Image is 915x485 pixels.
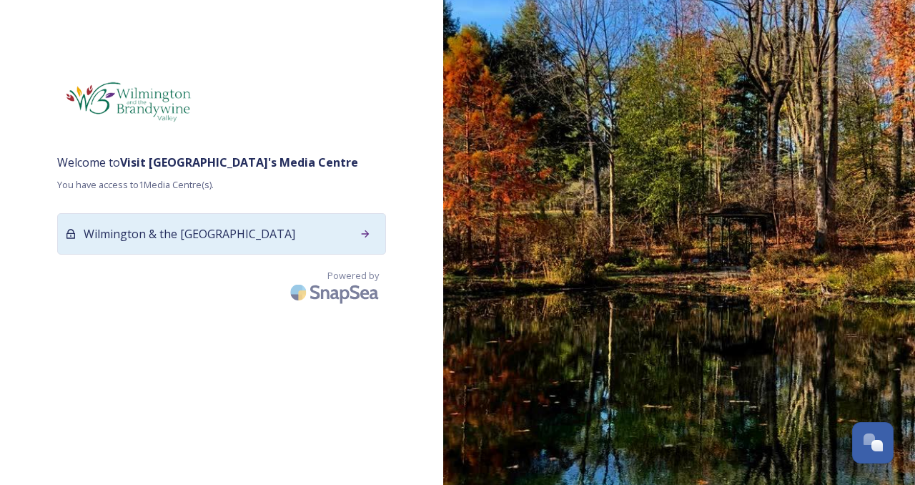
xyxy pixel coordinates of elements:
[57,178,386,192] span: You have access to 1 Media Centre(s).
[57,213,386,262] a: Wilmington & the [GEOGRAPHIC_DATA]
[120,155,358,170] strong: Visit [GEOGRAPHIC_DATA] 's Media Centre
[84,225,295,242] span: Wilmington & the [GEOGRAPHIC_DATA]
[286,275,386,309] img: SnapSea Logo
[57,57,200,147] img: download.png
[57,154,386,171] span: Welcome to
[327,269,379,283] span: Powered by
[852,422,894,464] button: Open Chat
